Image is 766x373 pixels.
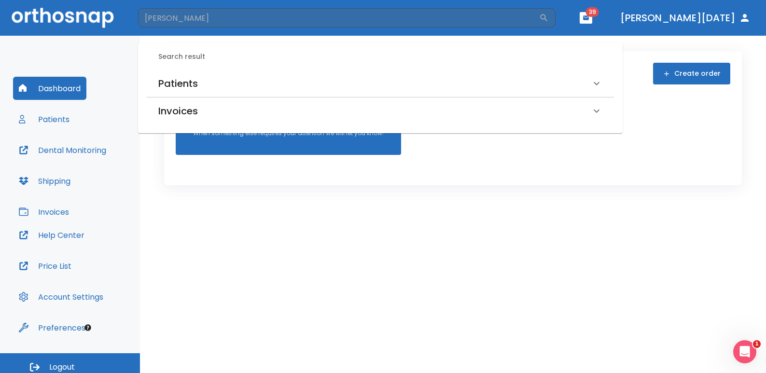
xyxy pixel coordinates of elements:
img: Orthosnap [12,8,114,28]
button: Invoices [13,200,75,223]
div: Tooltip anchor [84,323,92,332]
button: Patients [13,108,75,131]
span: 1 [753,340,761,348]
div: Invoices [147,97,614,124]
button: Dashboard [13,77,86,100]
span: 39 [586,7,599,17]
button: Price List [13,254,77,277]
button: Dental Monitoring [13,138,112,162]
iframe: Intercom live chat [733,340,756,363]
input: Search by Patient Name or Case # [138,8,539,28]
button: Account Settings [13,285,109,308]
button: Shipping [13,169,76,193]
button: Help Center [13,223,90,247]
h6: Patients [158,76,198,91]
div: Patients [147,70,614,97]
h6: Search result [158,52,614,62]
button: [PERSON_NAME][DATE] [616,9,754,27]
button: Preferences [13,316,91,339]
button: Create order [653,63,730,84]
h6: Invoices [158,103,198,119]
p: When something else requires your attention we will let you know! [193,129,384,138]
span: Logout [49,362,75,373]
